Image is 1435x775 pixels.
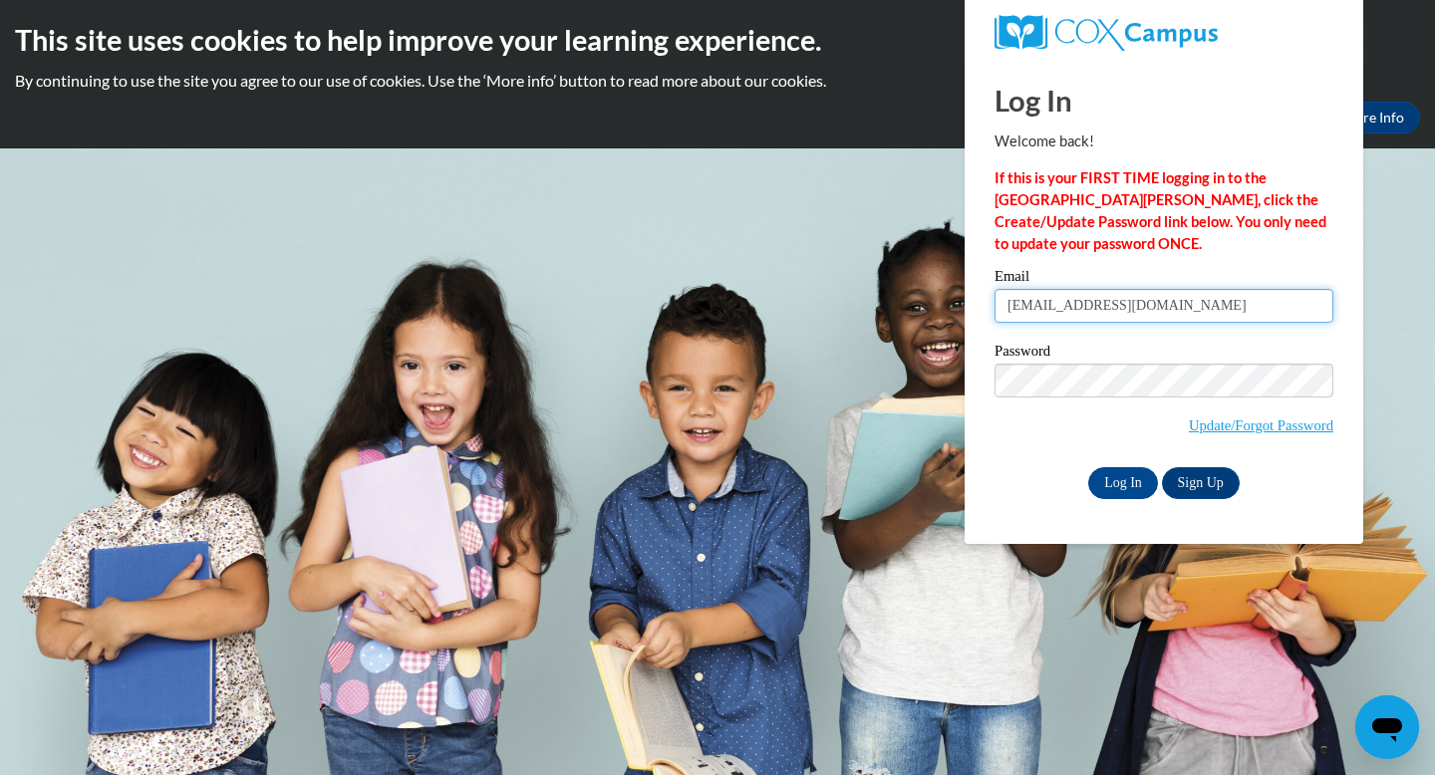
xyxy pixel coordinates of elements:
a: Update/Forgot Password [1189,417,1333,433]
iframe: Button to launch messaging window [1355,695,1419,759]
strong: If this is your FIRST TIME logging in to the [GEOGRAPHIC_DATA][PERSON_NAME], click the Create/Upd... [995,169,1326,252]
a: Sign Up [1162,467,1240,499]
h1: Log In [995,80,1333,121]
p: Welcome back! [995,130,1333,152]
label: Email [995,269,1333,289]
a: More Info [1326,102,1420,133]
label: Password [995,344,1333,364]
input: Log In [1088,467,1158,499]
img: COX Campus [995,15,1218,51]
h2: This site uses cookies to help improve your learning experience. [15,20,1420,60]
a: COX Campus [995,15,1333,51]
p: By continuing to use the site you agree to our use of cookies. Use the ‘More info’ button to read... [15,70,1420,92]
